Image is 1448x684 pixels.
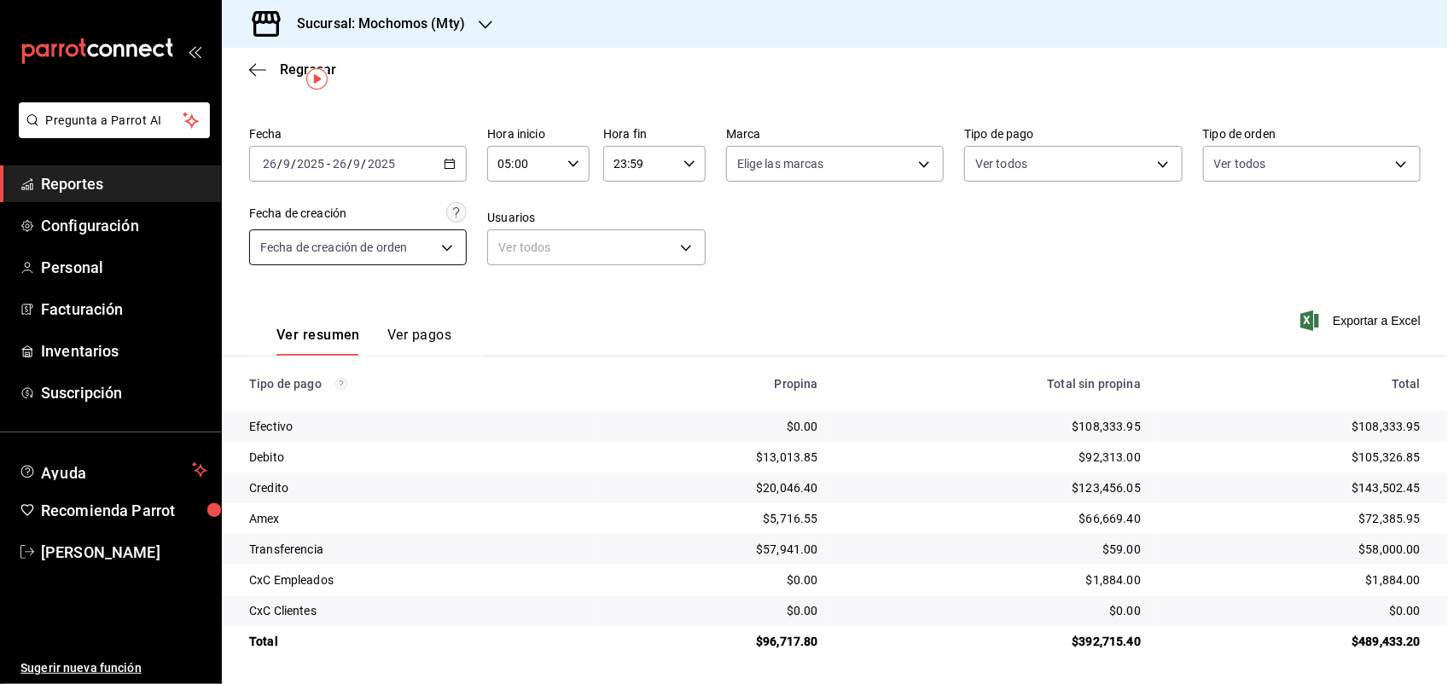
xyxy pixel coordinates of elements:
div: $66,669.40 [846,510,1141,527]
span: Personal [41,256,207,279]
div: $59.00 [846,541,1141,558]
div: Tipo de pago [249,377,579,391]
div: $20,046.40 [607,479,817,496]
div: $392,715.40 [846,633,1141,650]
div: Ver todos [487,229,705,265]
svg: Los pagos realizados con Pay y otras terminales son montos brutos. [335,378,347,390]
input: ---- [296,157,325,171]
div: Propina [607,377,817,391]
div: $1,884.00 [846,571,1141,588]
span: Inventarios [41,339,207,362]
div: $0.00 [607,571,817,588]
div: $108,333.95 [1168,418,1421,435]
span: Facturación [41,298,207,321]
div: $143,502.45 [1168,479,1421,496]
span: - [327,157,330,171]
div: $0.00 [607,418,817,435]
span: Configuración [41,214,207,237]
span: Suscripción [41,381,207,404]
div: CxC Clientes [249,602,579,619]
button: Pregunta a Parrot AI [19,102,210,138]
a: Pregunta a Parrot AI [12,124,210,142]
div: $96,717.80 [607,633,817,650]
div: $0.00 [846,602,1141,619]
div: Transferencia [249,541,579,558]
img: Tooltip marker [306,68,328,90]
input: -- [262,157,277,171]
span: / [291,157,296,171]
label: Marca [726,129,944,141]
div: $58,000.00 [1168,541,1421,558]
div: navigation tabs [276,327,451,356]
span: Fecha de creación de orden [260,239,407,256]
div: $92,313.00 [846,449,1141,466]
div: $123,456.05 [846,479,1141,496]
div: Debito [249,449,579,466]
div: Total [1168,377,1421,391]
div: $13,013.85 [607,449,817,466]
button: open_drawer_menu [188,44,201,58]
div: $0.00 [607,602,817,619]
div: $105,326.85 [1168,449,1421,466]
label: Fecha [249,129,467,141]
label: Hora fin [603,129,706,141]
div: $0.00 [1168,602,1421,619]
input: -- [353,157,362,171]
span: [PERSON_NAME] [41,541,207,564]
div: Credito [249,479,579,496]
div: $5,716.55 [607,510,817,527]
span: Ver todos [1214,155,1266,172]
span: Ayuda [41,460,185,480]
div: Amex [249,510,579,527]
div: $72,385.95 [1168,510,1421,527]
h3: Sucursal: Mochomos (Mty) [283,14,465,34]
label: Tipo de orden [1203,129,1421,141]
input: -- [282,157,291,171]
button: Exportar a Excel [1304,310,1421,331]
div: $489,433.20 [1168,633,1421,650]
span: / [277,157,282,171]
label: Tipo de pago [964,129,1182,141]
div: Total sin propina [846,377,1141,391]
span: Pregunta a Parrot AI [46,112,183,130]
span: Sugerir nueva función [20,659,207,677]
div: Efectivo [249,418,579,435]
span: Reportes [41,172,207,195]
span: Recomienda Parrot [41,499,207,522]
input: ---- [367,157,396,171]
span: Regresar [280,61,336,78]
span: / [347,157,352,171]
div: $108,333.95 [846,418,1141,435]
span: / [362,157,367,171]
span: Elige las marcas [737,155,824,172]
div: CxC Empleados [249,571,579,588]
div: Total [249,633,579,650]
button: Regresar [249,61,336,78]
label: Hora inicio [487,129,590,141]
span: Ver todos [975,155,1027,172]
button: Ver resumen [276,327,360,356]
div: $1,884.00 [1168,571,1421,588]
button: Ver pagos [387,327,451,356]
label: Usuarios [487,212,705,224]
input: -- [332,157,347,171]
div: $57,941.00 [607,541,817,558]
div: Fecha de creación [249,205,346,223]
